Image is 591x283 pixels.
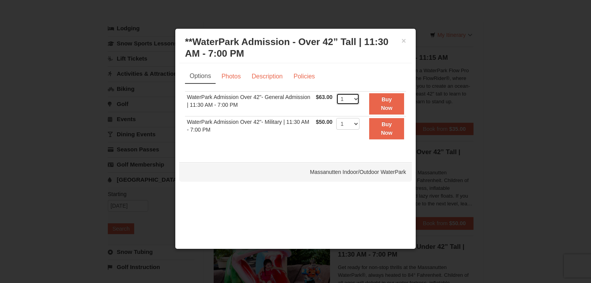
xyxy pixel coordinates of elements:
[381,121,392,136] strong: Buy Now
[369,118,404,139] button: Buy Now
[185,36,406,59] h3: **WaterPark Admission - Over 42” Tall | 11:30 AM - 7:00 PM
[216,69,246,84] a: Photos
[401,37,406,45] button: ×
[185,116,314,141] td: WaterPark Admission Over 42"- Military | 11:30 AM - 7:00 PM
[247,69,288,84] a: Description
[185,91,314,116] td: WaterPark Admission Over 42"- General Admission | 11:30 AM - 7:00 PM
[369,93,404,115] button: Buy Now
[316,119,333,125] span: $50.00
[179,162,412,182] div: Massanutten Indoor/Outdoor WaterPark
[185,69,216,84] a: Options
[316,94,333,100] span: $63.00
[381,96,392,111] strong: Buy Now
[289,69,320,84] a: Policies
